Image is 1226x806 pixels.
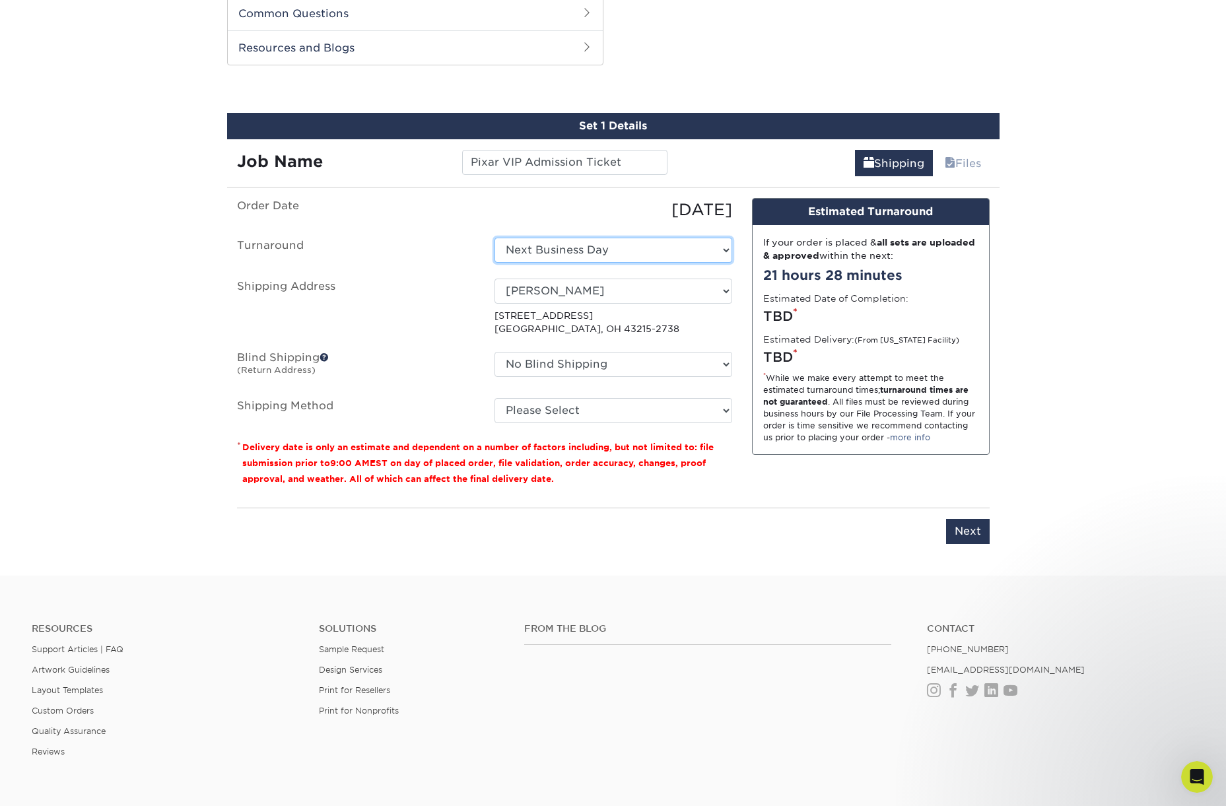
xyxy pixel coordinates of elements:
[227,238,485,263] label: Turnaround
[763,292,908,305] label: Estimated Date of Completion:
[763,372,978,444] div: While we make every attempt to meet the estimated turnaround times; . All files must be reviewed ...
[927,644,1009,654] a: [PHONE_NUMBER]
[864,157,874,170] span: shipping
[32,623,299,634] h4: Resources
[32,726,106,736] a: Quality Assurance
[228,30,603,65] h2: Resources and Blogs
[227,398,485,423] label: Shipping Method
[32,747,65,756] a: Reviews
[854,336,959,345] small: (From [US_STATE] Facility)
[32,644,123,654] a: Support Articles | FAQ
[32,665,110,675] a: Artwork Guidelines
[32,685,103,695] a: Layout Templates
[227,198,485,222] label: Order Date
[927,665,1085,675] a: [EMAIL_ADDRESS][DOMAIN_NAME]
[946,519,990,544] input: Next
[763,265,978,285] div: 21 hours 28 minutes
[855,150,933,176] a: Shipping
[524,623,891,634] h4: From the Blog
[319,706,399,716] a: Print for Nonprofits
[32,706,94,716] a: Custom Orders
[319,665,382,675] a: Design Services
[763,333,959,346] label: Estimated Delivery:
[237,365,316,375] small: (Return Address)
[763,306,978,326] div: TBD
[1181,761,1213,793] iframe: Intercom live chat
[927,623,1194,634] a: Contact
[330,458,370,468] span: 9:00 AM
[763,347,978,367] div: TBD
[319,623,504,634] h4: Solutions
[763,385,969,407] strong: turnaround times are not guaranteed
[763,236,978,263] div: If your order is placed & within the next:
[485,198,742,222] div: [DATE]
[319,685,390,695] a: Print for Resellers
[890,432,930,442] a: more info
[227,279,485,336] label: Shipping Address
[227,113,1000,139] div: Set 1 Details
[945,157,955,170] span: files
[494,309,732,336] p: [STREET_ADDRESS] [GEOGRAPHIC_DATA], OH 43215-2738
[237,152,323,171] strong: Job Name
[227,352,485,382] label: Blind Shipping
[319,644,384,654] a: Sample Request
[936,150,990,176] a: Files
[242,442,714,484] small: Delivery date is only an estimate and dependent on a number of factors including, but not limited...
[462,150,667,175] input: Enter a job name
[753,199,989,225] div: Estimated Turnaround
